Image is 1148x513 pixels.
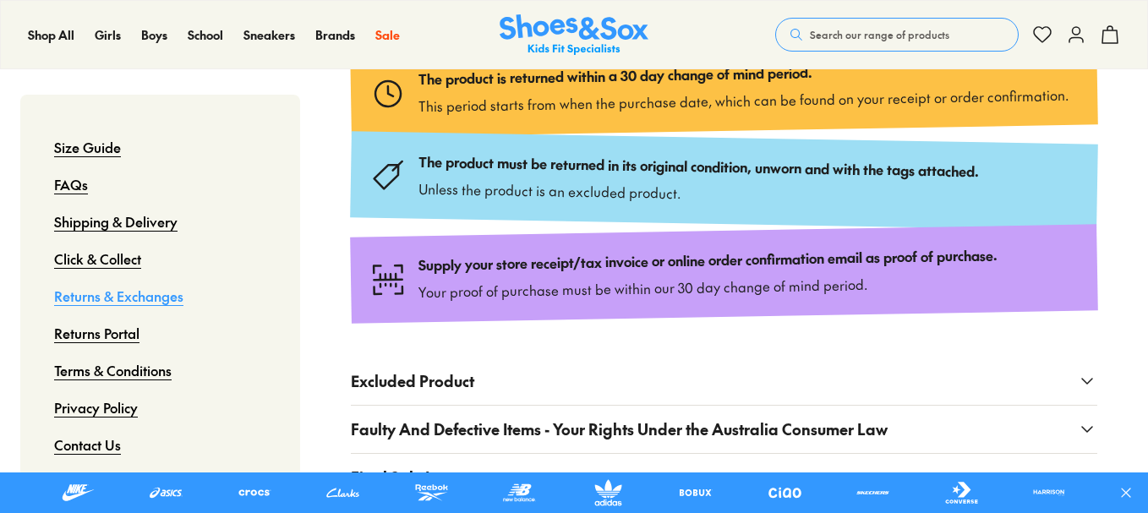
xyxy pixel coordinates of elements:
[775,18,1019,52] button: Search our range of products
[371,76,406,111] img: Type_clock.svg
[54,314,139,352] a: Returns Portal
[418,246,998,275] p: Supply your store receipt/tax invoice or online order confirmation email as proof of purchase.
[418,85,1069,116] p: This period starts from when the purchase date, which can be found on your receipt or order confi...
[54,277,183,314] a: Returns & Exchanges
[54,203,178,240] a: Shipping & Delivery
[351,466,463,488] span: Final Sale Items
[500,14,648,56] img: SNS_Logo_Responsive.svg
[371,157,406,192] img: Type_tag.svg
[54,389,138,426] a: Privacy Policy
[315,26,355,44] a: Brands
[141,26,167,43] span: Boys
[375,26,400,43] span: Sale
[243,26,295,43] span: Sneakers
[141,26,167,44] a: Boys
[418,152,979,180] p: The product must be returned in its original condition, unworn and with the tags attached.
[54,352,172,389] a: Terms & Conditions
[54,166,88,203] a: FAQs
[500,14,648,56] a: Shoes & Sox
[351,369,474,392] span: Excluded Product
[351,454,1097,501] button: Final Sale Items
[243,26,295,44] a: Sneakers
[95,26,121,43] span: Girls
[28,26,74,44] a: Shop All
[315,26,355,43] span: Brands
[54,128,121,166] a: Size Guide
[375,26,400,44] a: Sale
[54,240,141,277] a: Click & Collect
[28,26,74,43] span: Shop All
[371,262,406,297] img: Type_search-barcode.svg
[418,271,998,302] p: Your proof of purchase must be within our 30 day change of mind period.
[188,26,223,43] span: School
[351,417,888,440] span: Faulty And Defective Items - Your Rights Under the Australia Consumer Law
[418,59,1069,89] p: The product is returned within a 30 day change of mind period.
[54,426,121,463] a: Contact Us
[188,26,223,44] a: School
[95,26,121,44] a: Girls
[351,357,1097,405] button: Excluded Product
[418,177,979,208] p: Unless the product is an excluded product.
[351,406,1097,453] button: Faulty And Defective Items - Your Rights Under the Australia Consumer Law
[810,27,949,42] span: Search our range of products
